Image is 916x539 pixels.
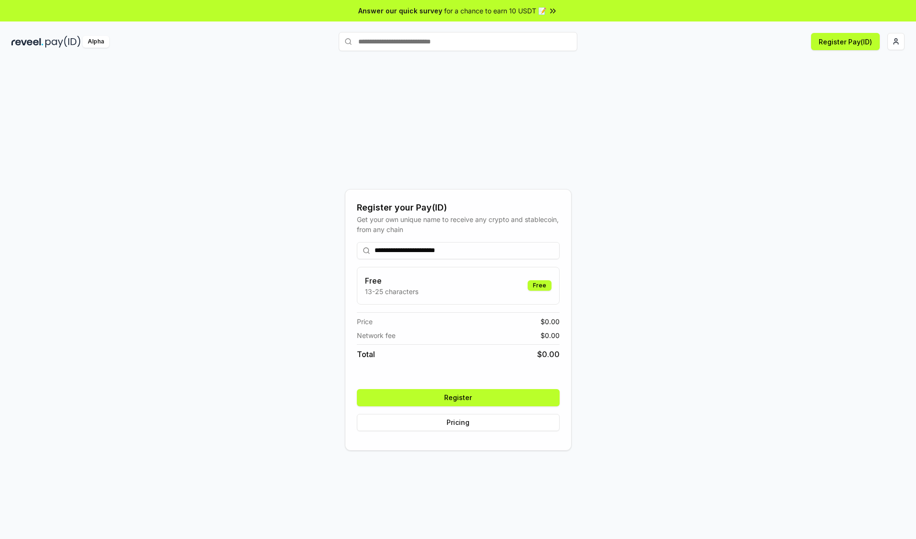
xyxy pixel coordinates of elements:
[537,349,560,360] span: $ 0.00
[541,317,560,327] span: $ 0.00
[365,286,418,296] p: 13-25 characters
[357,349,375,360] span: Total
[541,330,560,340] span: $ 0.00
[11,36,43,48] img: reveel_dark
[357,317,373,327] span: Price
[357,214,560,234] div: Get your own unique name to receive any crypto and stablecoin, from any chain
[357,330,396,340] span: Network fee
[811,33,880,50] button: Register Pay(ID)
[83,36,109,48] div: Alpha
[357,414,560,431] button: Pricing
[528,280,552,291] div: Free
[357,201,560,214] div: Register your Pay(ID)
[357,389,560,406] button: Register
[358,6,442,16] span: Answer our quick survey
[365,275,418,286] h3: Free
[444,6,546,16] span: for a chance to earn 10 USDT 📝
[45,36,81,48] img: pay_id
